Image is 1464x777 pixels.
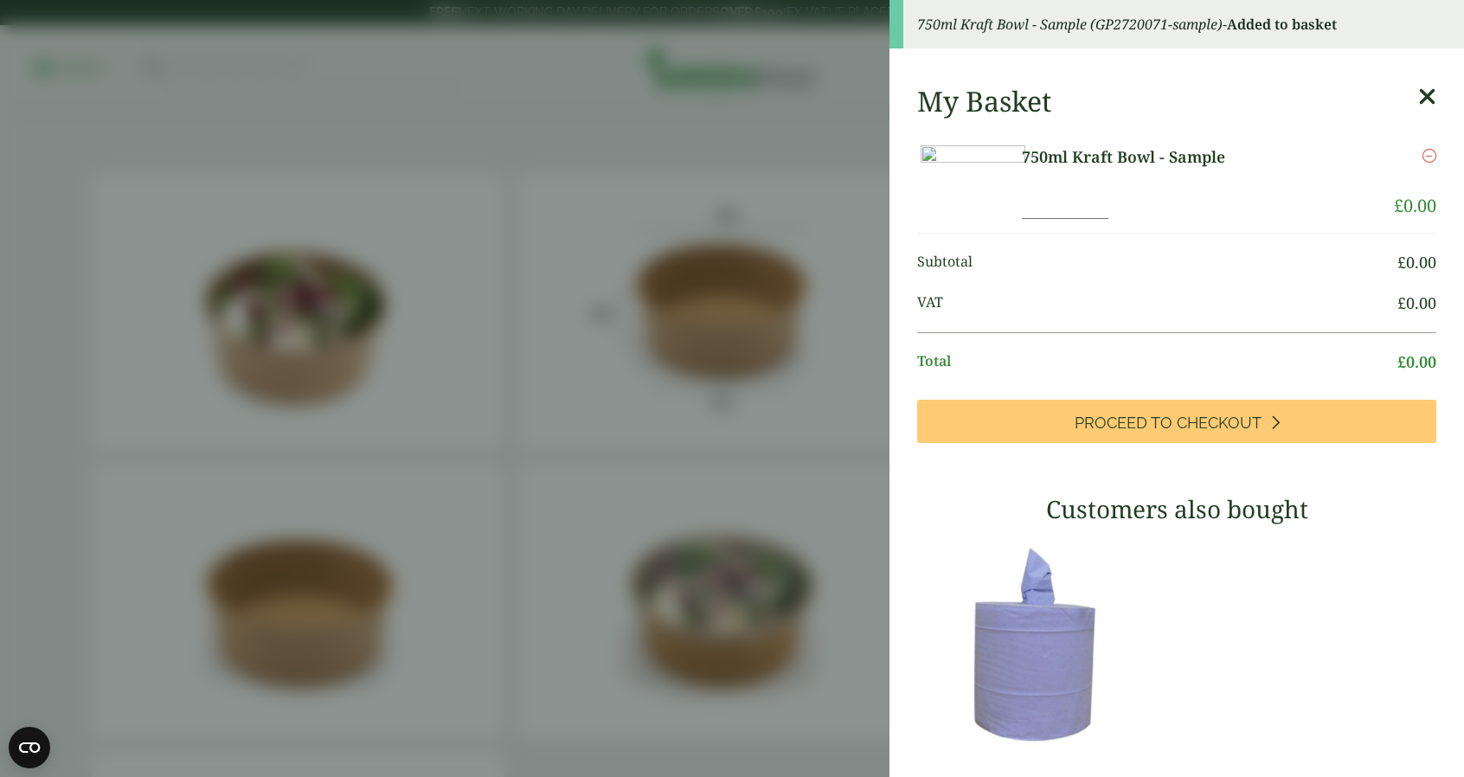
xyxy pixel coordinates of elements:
span: £ [1397,351,1406,372]
span: £ [1397,292,1406,313]
em: 750ml Kraft Bowl - Sample (GP2720071-sample) [917,15,1223,34]
span: VAT [917,292,1397,315]
bdi: 0.00 [1394,194,1436,217]
strong: Added to basket [1227,15,1337,34]
h3: Customers also bought [917,495,1436,524]
bdi: 0.00 [1397,252,1436,273]
span: £ [1394,194,1403,217]
h2: My Basket [917,85,1051,118]
span: Proceed to Checkout [1075,414,1262,433]
button: Open CMP widget [9,727,50,768]
span: Subtotal [917,251,1397,274]
a: Remove this item [1422,145,1436,166]
span: £ [1397,252,1406,273]
a: 750ml Kraft Bowl - Sample [1022,145,1309,169]
a: Proceed to Checkout [917,400,1436,443]
img: 3630017-2-Ply-Blue-Centre-Feed-104m [917,536,1168,753]
bdi: 0.00 [1397,351,1436,372]
span: Total [917,350,1397,374]
bdi: 0.00 [1397,292,1436,313]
